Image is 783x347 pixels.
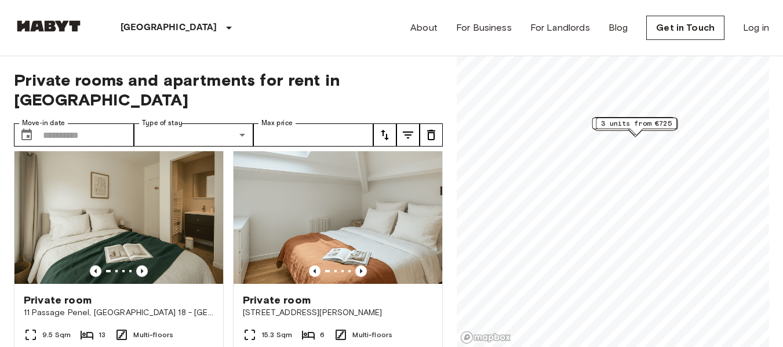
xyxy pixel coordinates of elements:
[15,123,38,147] button: Choose date
[14,20,83,32] img: Habyt
[593,117,675,135] div: Map marker
[136,265,148,277] button: Previous image
[420,123,443,147] button: tune
[121,21,217,35] p: [GEOGRAPHIC_DATA]
[352,330,392,340] span: Multi-floors
[14,145,223,284] img: Marketing picture of unit FR-18-011-001-008
[320,330,325,340] span: 6
[90,265,101,277] button: Previous image
[410,21,438,35] a: About
[373,123,396,147] button: tune
[646,16,724,40] a: Get in Touch
[609,21,628,35] a: Blog
[396,123,420,147] button: tune
[234,145,442,284] img: Marketing picture of unit FR-18-003-003-05
[460,331,511,344] a: Mapbox logo
[243,293,311,307] span: Private room
[24,293,92,307] span: Private room
[22,118,65,128] label: Move-in date
[309,265,321,277] button: Previous image
[596,118,677,136] div: Map marker
[456,21,512,35] a: For Business
[42,330,71,340] span: 9.5 Sqm
[743,21,769,35] a: Log in
[14,70,443,109] span: Private rooms and apartments for rent in [GEOGRAPHIC_DATA]
[99,330,105,340] span: 13
[24,307,214,319] span: 11 Passage Penel, [GEOGRAPHIC_DATA] 18 - [GEOGRAPHIC_DATA]
[592,118,678,136] div: Map marker
[243,307,433,319] span: [STREET_ADDRESS][PERSON_NAME]
[355,265,367,277] button: Previous image
[530,21,590,35] a: For Landlords
[261,118,293,128] label: Max price
[142,118,183,128] label: Type of stay
[601,118,672,129] span: 3 units from €725
[133,330,173,340] span: Multi-floors
[261,330,292,340] span: 15.3 Sqm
